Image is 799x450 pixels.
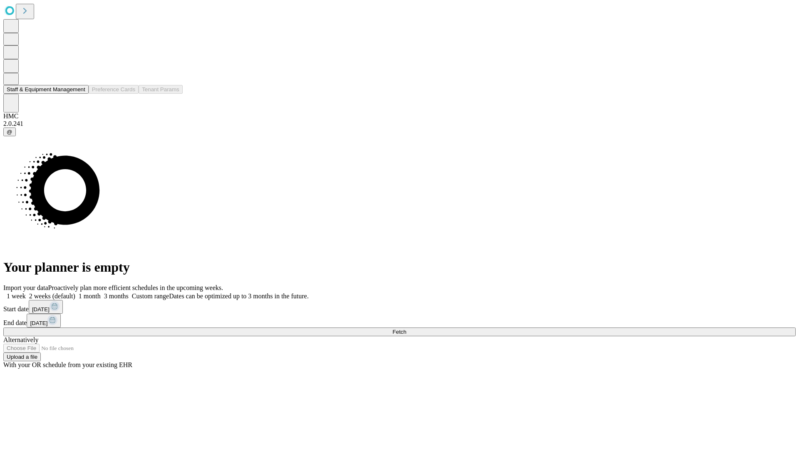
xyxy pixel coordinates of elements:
div: Start date [3,300,796,314]
button: Tenant Params [139,85,183,94]
span: Alternatively [3,336,38,343]
span: Fetch [392,329,406,335]
span: Custom range [132,292,169,300]
div: HMC [3,112,796,120]
span: [DATE] [30,320,47,326]
button: Fetch [3,327,796,336]
span: [DATE] [32,306,50,312]
button: [DATE] [29,300,63,314]
span: With your OR schedule from your existing EHR [3,361,132,368]
div: 2.0.241 [3,120,796,127]
span: Proactively plan more efficient schedules in the upcoming weeks. [48,284,223,291]
button: Preference Cards [89,85,139,94]
button: [DATE] [27,314,61,327]
span: Import your data [3,284,48,291]
h1: Your planner is empty [3,260,796,275]
span: Dates can be optimized up to 3 months in the future. [169,292,308,300]
span: 1 month [79,292,101,300]
div: End date [3,314,796,327]
span: 3 months [104,292,129,300]
span: @ [7,129,12,135]
span: 2 weeks (default) [29,292,75,300]
span: 1 week [7,292,26,300]
button: Staff & Equipment Management [3,85,89,94]
button: @ [3,127,16,136]
button: Upload a file [3,352,41,361]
